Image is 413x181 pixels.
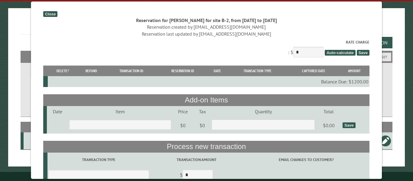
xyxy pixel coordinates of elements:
[158,66,208,76] th: Reservation ID
[357,50,369,56] span: Save
[340,66,370,76] th: Amount
[43,39,369,59] div: : $
[316,117,342,134] td: $0.00
[43,31,369,37] div: Reservation last updated by [EMAIL_ADDRESS][DOMAIN_NAME]
[343,122,356,128] div: Save
[244,157,369,163] label: Email changes to customer?
[194,117,211,134] td: $0
[227,66,288,76] th: Transaction Type
[26,138,48,144] div: B-2
[24,122,49,132] th: Site
[316,106,342,117] td: Total
[68,106,172,117] td: Item
[21,51,392,62] h2: Filters
[288,66,340,76] th: Captured Date
[43,141,369,152] th: Process new transaction
[43,17,369,24] div: Reservation for [PERSON_NAME] for site B-2, from [DATE] to [DATE]
[43,94,369,106] th: Add-on Items
[172,117,194,134] td: $0
[48,66,78,76] th: Delete?
[373,53,391,61] button: Reset
[151,157,242,163] label: Transaction Amount
[43,11,57,17] div: Close
[47,106,68,117] td: Date
[43,39,369,45] label: Rate Charge
[77,66,105,76] th: Refund
[21,18,392,34] h1: Reservations
[325,50,356,56] span: Auto-calculate
[43,24,369,30] div: Reservation created by [EMAIL_ADDRESS][DOMAIN_NAME]
[48,76,370,87] td: Balance Due: $1200.00
[49,157,149,163] label: Transaction Type
[172,106,194,117] td: Price
[105,66,158,76] th: Transaction ID
[194,106,211,117] td: Tax
[211,106,316,117] td: Quantity
[208,66,227,76] th: Date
